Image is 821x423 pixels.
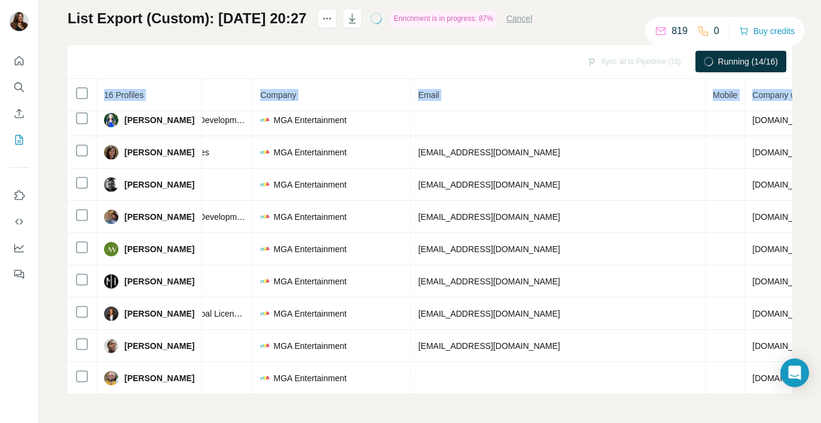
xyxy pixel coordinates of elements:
span: MGA Entertainment [273,179,346,191]
span: MGA Entertainment [273,275,346,287]
img: company-logo [260,341,270,351]
span: MGA Entertainment [273,372,346,384]
span: Company [260,90,296,100]
img: Avatar [10,12,29,31]
span: [DOMAIN_NAME] [752,115,819,125]
img: company-logo [260,277,270,286]
span: [DOMAIN_NAME] [752,148,819,157]
span: Company website [752,90,819,100]
button: Use Surfe API [10,211,29,232]
img: Avatar [104,113,118,127]
button: Search [10,76,29,98]
span: [EMAIL_ADDRESS][DOMAIN_NAME] [418,309,560,318]
span: [PERSON_NAME] [124,275,194,287]
span: Mobile [713,90,737,100]
h1: List Export (Custom): [DATE] 20:27 [68,9,307,28]
img: Avatar [104,210,118,224]
img: company-logo [260,309,270,318]
span: [EMAIL_ADDRESS][DOMAIN_NAME] [418,180,560,189]
img: company-logo [260,115,270,125]
button: actions [318,9,337,28]
p: 819 [672,24,688,38]
span: [DOMAIN_NAME] [752,180,819,189]
span: Email [418,90,439,100]
span: [PERSON_NAME] [124,340,194,352]
span: MGA Entertainment [273,308,346,320]
img: Avatar [104,371,118,385]
img: Avatar [104,177,118,192]
img: company-logo [260,148,270,157]
span: [DOMAIN_NAME] [752,277,819,286]
img: Avatar [104,339,118,353]
img: Avatar [104,145,118,160]
img: company-logo [260,180,270,189]
button: Dashboard [10,237,29,259]
span: [DOMAIN_NAME] [752,309,819,318]
span: Running (14/16) [718,56,778,68]
img: Avatar [104,242,118,256]
img: Avatar [104,274,118,289]
img: company-logo [260,373,270,383]
button: Cancel [506,13,533,24]
span: [DOMAIN_NAME] [752,373,819,383]
span: MGA Entertainment [273,340,346,352]
p: 0 [714,24,719,38]
span: [EMAIL_ADDRESS][DOMAIN_NAME] [418,148,560,157]
button: My lists [10,129,29,151]
span: MGA Entertainment [273,211,346,223]
span: MGA Entertainment [273,114,346,126]
span: 16 Profiles [104,90,144,100]
span: [PERSON_NAME] [124,146,194,158]
span: [PERSON_NAME] [124,179,194,191]
span: [DOMAIN_NAME] [752,341,819,351]
span: MGA Entertainment [273,243,346,255]
button: Use Surfe on LinkedIn [10,185,29,206]
span: [EMAIL_ADDRESS][DOMAIN_NAME] [418,212,560,222]
img: company-logo [260,244,270,254]
div: Enrichment is in progress: 87% [390,11,497,26]
button: Enrich CSV [10,103,29,124]
div: Open Intercom Messenger [780,358,809,387]
span: [PERSON_NAME] [124,308,194,320]
span: [PERSON_NAME] [124,243,194,255]
span: MGA Entertainment [273,146,346,158]
img: company-logo [260,212,270,222]
span: [DOMAIN_NAME] [752,212,819,222]
span: [PERSON_NAME] [124,114,194,126]
span: [EMAIL_ADDRESS][DOMAIN_NAME] [418,277,560,286]
span: [PERSON_NAME] [124,372,194,384]
button: Feedback [10,263,29,285]
span: [EMAIL_ADDRESS][DOMAIN_NAME] [418,341,560,351]
span: [DOMAIN_NAME] [752,244,819,254]
button: Buy credits [739,23,795,39]
span: Senior Vice President, Global Licensing, Partnerships & Brand Strategy [102,309,367,318]
span: [PERSON_NAME] [124,211,194,223]
img: Avatar [104,306,118,321]
span: [EMAIL_ADDRESS][DOMAIN_NAME] [418,244,560,254]
button: Quick start [10,50,29,72]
